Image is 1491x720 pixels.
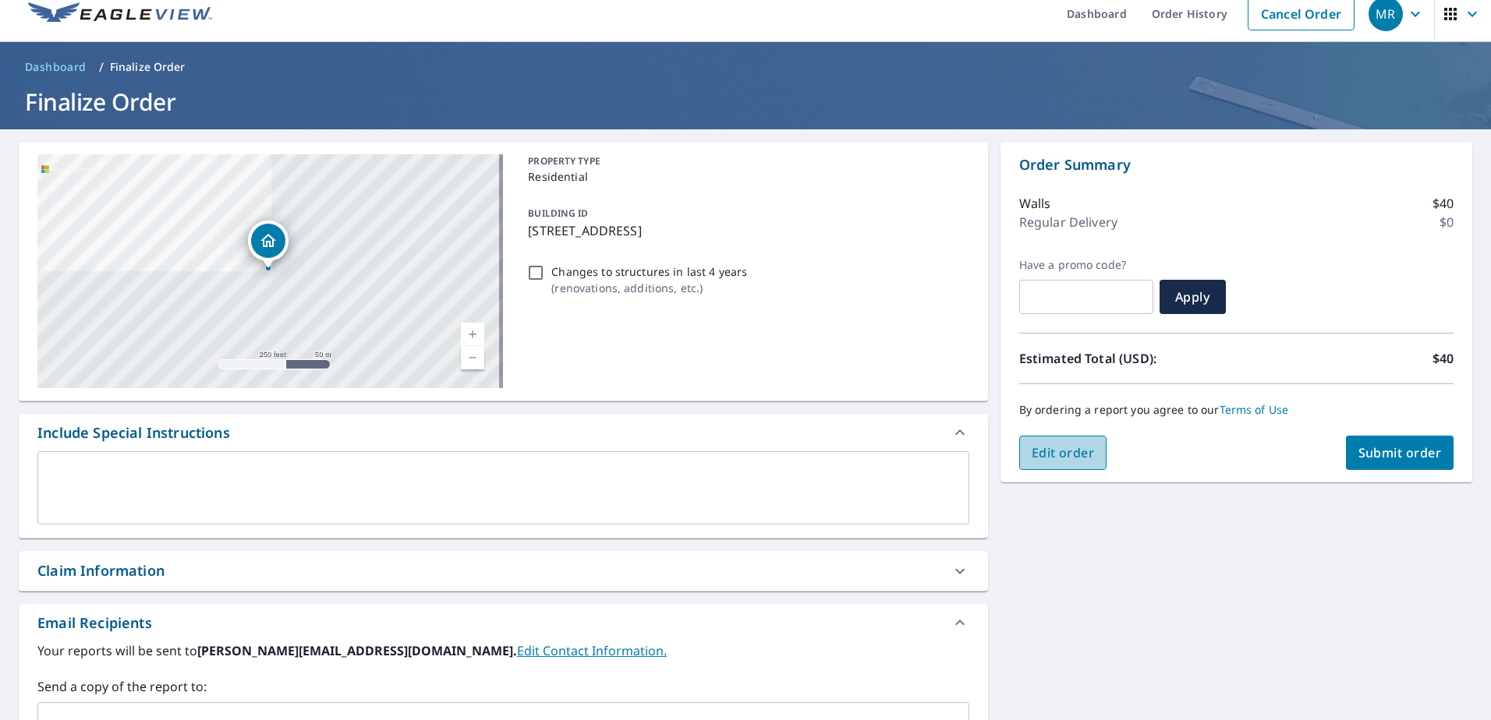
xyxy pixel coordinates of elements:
p: $40 [1433,349,1454,368]
a: Current Level 17, Zoom In [461,323,484,346]
label: Send a copy of the report to: [37,677,969,696]
nav: breadcrumb [19,55,1472,79]
p: Finalize Order [110,59,186,75]
p: BUILDING ID [528,206,588,220]
p: Order Summary [1019,154,1454,175]
p: $40 [1433,194,1454,213]
span: Submit order [1358,444,1442,461]
button: Edit order [1019,436,1107,470]
h1: Finalize Order [19,86,1472,118]
p: [STREET_ADDRESS] [528,221,962,240]
div: Claim Information [19,551,988,591]
p: Regular Delivery [1019,213,1117,231]
b: [PERSON_NAME][EMAIL_ADDRESS][DOMAIN_NAME]. [197,642,517,659]
a: Terms of Use [1220,402,1289,417]
div: Include Special Instructions [37,422,230,443]
div: Email Recipients [19,604,988,641]
p: $0 [1440,213,1454,231]
span: Apply [1172,288,1213,305]
label: Have a promo code? [1019,258,1153,272]
label: Your reports will be sent to [37,641,969,660]
div: Claim Information [37,560,165,581]
p: Residential [528,168,962,185]
p: Changes to structures in last 4 years [551,263,747,280]
p: Walls [1019,194,1051,213]
a: Current Level 17, Zoom Out [461,346,484,369]
span: Edit order [1032,444,1095,461]
button: Submit order [1346,436,1454,470]
a: EditContactInfo [517,642,667,659]
span: Dashboard [25,59,87,75]
p: Estimated Total (USD): [1019,349,1237,368]
p: By ordering a report you agree to our [1019,403,1454,417]
a: Dashboard [19,55,93,79]
div: Dropped pin, building 1, Residential property, 3037 Sunset Ln Franklin Park, IL 60131 [248,221,289,269]
button: Apply [1160,280,1226,314]
div: Email Recipients [37,612,152,634]
img: EV Logo [28,2,212,26]
li: / [99,58,104,76]
div: Include Special Instructions [19,414,988,451]
p: ( renovations, additions, etc. ) [551,280,747,296]
p: PROPERTY TYPE [528,154,962,168]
